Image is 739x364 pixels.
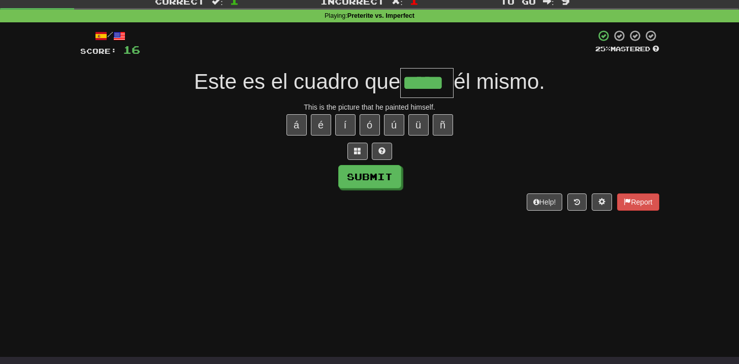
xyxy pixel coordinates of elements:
[384,114,404,136] button: ú
[567,193,587,211] button: Round history (alt+y)
[311,114,331,136] button: é
[80,102,659,112] div: This is the picture that he painted himself.
[433,114,453,136] button: ñ
[408,114,429,136] button: ü
[360,114,380,136] button: ó
[595,45,611,53] span: 25 %
[80,29,140,42] div: /
[80,47,117,55] span: Score:
[454,70,545,93] span: él mismo.
[286,114,307,136] button: á
[595,45,659,54] div: Mastered
[335,114,356,136] button: í
[617,193,659,211] button: Report
[527,193,563,211] button: Help!
[123,43,140,56] span: 16
[372,143,392,160] button: Single letter hint - you only get 1 per sentence and score half the points! alt+h
[347,12,414,19] strong: Preterite vs. Imperfect
[194,70,400,93] span: Este es el cuadro que
[347,143,368,160] button: Switch sentence to multiple choice alt+p
[338,165,401,188] button: Submit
